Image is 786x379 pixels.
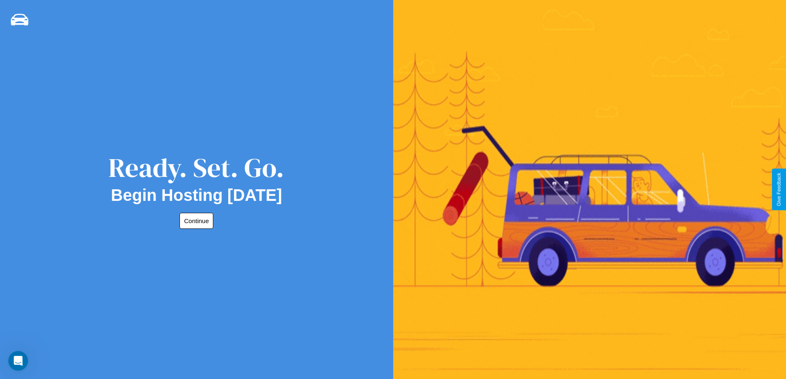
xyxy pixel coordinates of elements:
[109,149,284,186] div: Ready. Set. Go.
[179,213,213,229] button: Continue
[8,351,28,371] iframe: Intercom live chat
[776,173,782,206] div: Give Feedback
[111,186,282,205] h2: Begin Hosting [DATE]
